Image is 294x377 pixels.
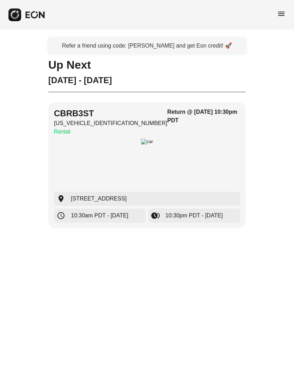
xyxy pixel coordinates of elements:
[54,128,167,136] p: Rental
[71,194,127,203] span: [STREET_ADDRESS]
[151,211,160,220] span: browse_gallery
[48,102,246,228] button: CBRB3ST[US_VEHICLE_IDENTIFICATION_NUMBER]RentalReturn @ [DATE] 10:30pm PDTcar[STREET_ADDRESS]10:3...
[54,119,167,128] p: [US_VEHICLE_IDENTIFICATION_NUMBER]
[57,211,65,220] span: schedule
[141,139,153,192] img: car
[167,108,240,125] h3: Return @ [DATE] 10:30pm PDT
[48,75,246,86] h2: [DATE] - [DATE]
[48,61,246,69] h1: Up Next
[165,211,223,220] span: 10:30pm PDT - [DATE]
[71,211,128,220] span: 10:30am PDT - [DATE]
[48,38,246,54] a: Refer a friend using code: [PERSON_NAME] and get Eon credit! 🚀
[54,108,167,119] h2: CBRB3ST
[277,10,286,18] span: menu
[57,194,65,203] span: location_on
